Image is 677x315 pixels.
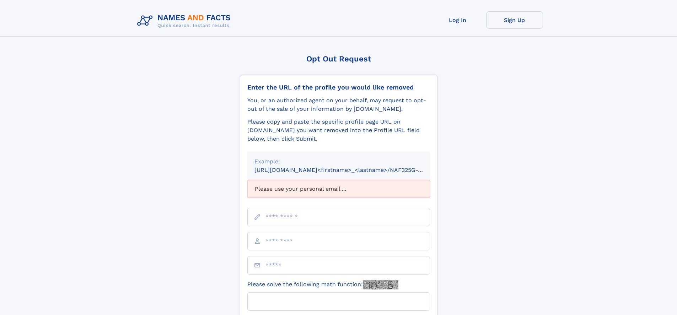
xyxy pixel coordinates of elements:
a: Log In [429,11,486,29]
div: Enter the URL of the profile you would like removed [247,83,430,91]
div: Example: [254,157,423,166]
small: [URL][DOMAIN_NAME]<firstname>_<lastname>/NAF325G-xxxxxxxx [254,167,444,173]
div: You, or an authorized agent on your behalf, may request to opt-out of the sale of your informatio... [247,96,430,113]
div: Please use your personal email ... [247,180,430,198]
div: Opt Out Request [240,54,437,63]
label: Please solve the following math function: [247,280,398,289]
img: Logo Names and Facts [134,11,237,31]
div: Please copy and paste the specific profile page URL on [DOMAIN_NAME] you want removed into the Pr... [247,118,430,143]
a: Sign Up [486,11,543,29]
